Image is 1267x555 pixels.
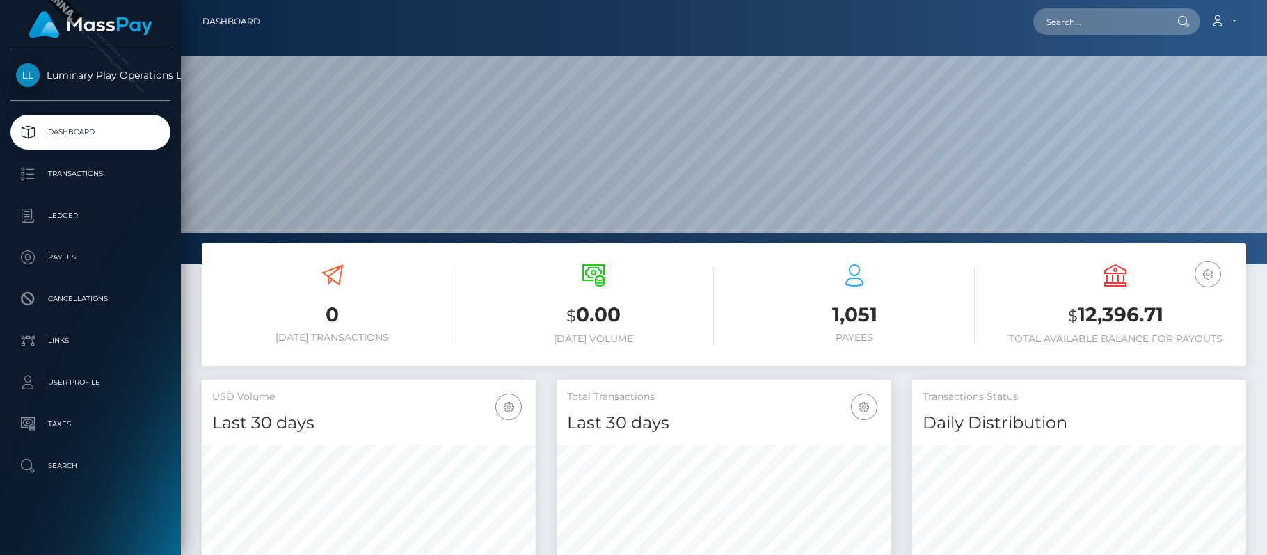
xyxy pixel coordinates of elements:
[16,330,165,351] p: Links
[567,390,880,404] h5: Total Transactions
[212,332,452,344] h6: [DATE] Transactions
[923,390,1236,404] h5: Transactions Status
[202,7,260,36] a: Dashboard
[10,115,170,150] a: Dashboard
[10,69,170,81] span: Luminary Play Operations Limited
[923,411,1236,435] h4: Daily Distribution
[1068,306,1078,325] small: $
[16,247,165,268] p: Payees
[212,390,525,404] h5: USD Volume
[10,282,170,316] a: Cancellations
[16,163,165,184] p: Transactions
[16,63,40,87] img: Luminary Play Operations Limited
[16,205,165,226] p: Ledger
[735,332,975,344] h6: Payees
[473,301,713,330] h3: 0.00
[29,11,152,38] img: MassPay Logo
[10,449,170,483] a: Search
[16,456,165,476] p: Search
[996,301,1236,330] h3: 12,396.71
[16,122,165,143] p: Dashboard
[16,289,165,309] p: Cancellations
[10,365,170,400] a: User Profile
[996,333,1236,345] h6: Total Available Balance for Payouts
[16,372,165,393] p: User Profile
[567,411,880,435] h4: Last 30 days
[10,240,170,275] a: Payees
[735,301,975,328] h3: 1,051
[566,306,576,325] small: $
[212,411,525,435] h4: Last 30 days
[10,407,170,442] a: Taxes
[473,333,713,345] h6: [DATE] Volume
[10,198,170,233] a: Ledger
[212,301,452,328] h3: 0
[1033,8,1164,35] input: Search...
[10,323,170,358] a: Links
[16,414,165,435] p: Taxes
[10,156,170,191] a: Transactions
